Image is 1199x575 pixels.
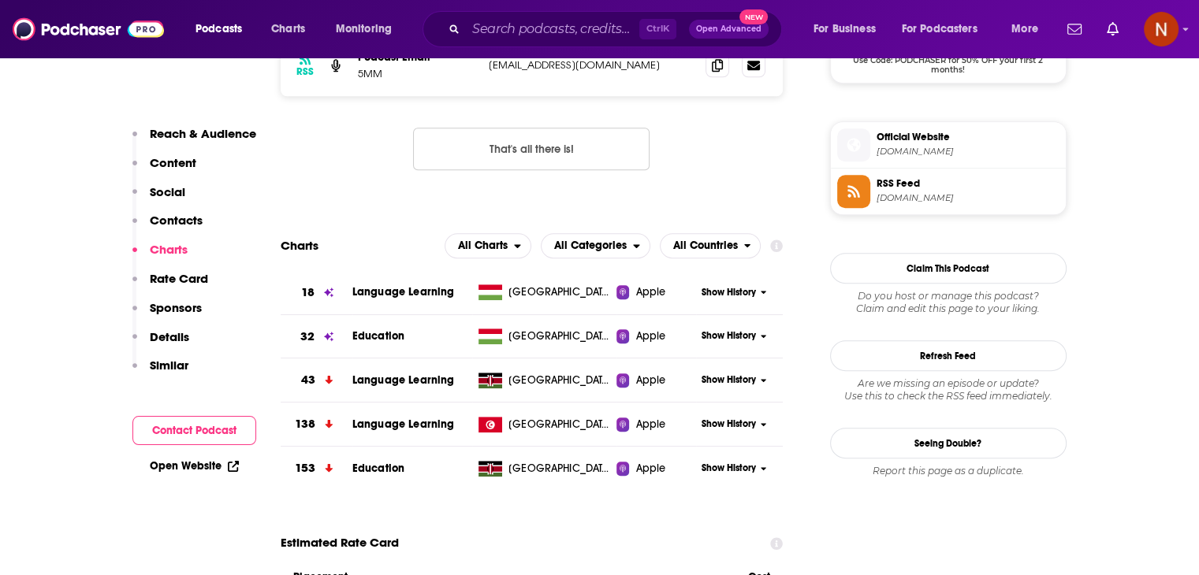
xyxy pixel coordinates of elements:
div: Claim and edit this page to your liking. [830,290,1067,315]
a: Apple [616,461,696,477]
h3: 138 [295,415,315,433]
a: Education [352,462,404,475]
button: Similar [132,358,188,387]
p: [EMAIL_ADDRESS][DOMAIN_NAME] [489,58,694,72]
span: Hungary [508,328,611,344]
span: Use Code: PODCHASER for 50% OFF your first 2 months! [831,46,1066,75]
span: Kenya [508,461,611,477]
span: Language Learning [352,373,455,387]
span: RSS Feed [877,176,1059,191]
span: Language Learning [352,285,455,299]
a: Language Learning [352,417,455,431]
h3: 153 [295,459,315,477]
a: Apple [616,373,696,388]
span: feeds.simplecast.com [877,192,1059,204]
span: Podcasts [195,18,242,40]
span: Hungary [508,284,611,300]
a: [GEOGRAPHIC_DATA] [472,284,616,300]
img: User Profile [1144,12,1179,46]
p: Charts [150,242,188,257]
h3: 43 [301,371,315,389]
button: Open AdvancedNew [689,20,769,39]
button: Show History [696,286,772,299]
span: Estimated Rate Card [281,528,399,558]
a: Apple [616,328,696,344]
a: Show notifications dropdown [1100,16,1125,43]
span: Show History [702,286,756,299]
button: Show History [696,329,772,343]
button: Contacts [132,213,203,242]
a: Education [352,329,404,343]
button: Claim This Podcast [830,253,1067,284]
button: Contact Podcast [132,416,256,445]
a: Seeing Double? [830,428,1067,458]
p: Reach & Audience [150,126,256,141]
a: 43 [281,358,352,402]
a: 18 [281,271,352,314]
span: For Podcasters [902,18,977,40]
p: Rate Card [150,271,208,286]
button: Rate Card [132,271,208,300]
span: Apple [635,328,665,344]
span: Ctrl K [639,19,676,39]
a: 138 [281,402,352,446]
h2: Categories [541,233,650,258]
img: Podchaser - Follow, Share and Rate Podcasts [13,14,164,44]
span: Show History [702,329,756,343]
span: All Countries [673,240,738,251]
span: Kenya [508,373,611,388]
button: Show profile menu [1144,12,1179,46]
span: Monitoring [336,18,392,40]
span: Logged in as AdelNBM [1144,12,1179,46]
button: open menu [325,17,412,42]
a: [GEOGRAPHIC_DATA] [472,373,616,388]
button: Sponsors [132,300,202,329]
span: 5-minute-vocabulary-english-learning-podcast.simplecast.com [877,146,1059,158]
button: Nothing here. [413,128,650,170]
button: open menu [184,17,263,42]
a: Official Website[DOMAIN_NAME] [837,128,1059,161]
span: All Categories [554,240,627,251]
span: Show History [702,417,756,431]
p: Content [150,155,196,170]
div: Are we missing an episode or update? Use this to check the RSS feed immediately. [830,377,1067,402]
a: [GEOGRAPHIC_DATA] [472,461,616,477]
button: open menu [1000,17,1058,42]
button: Content [132,155,196,184]
a: [GEOGRAPHIC_DATA] [472,417,616,432]
p: Social [150,184,185,199]
span: Apple [635,417,665,432]
span: More [1011,18,1038,40]
span: For Business [814,18,876,40]
button: open menu [660,233,761,258]
span: Apple [635,461,665,477]
button: Show History [696,462,772,475]
p: Details [150,329,189,344]
button: Details [132,329,189,358]
a: Apple [616,284,696,300]
input: Search podcasts, credits, & more... [466,17,639,42]
a: Apple [616,417,696,432]
h3: 32 [300,328,315,346]
p: Sponsors [150,300,202,315]
a: RSS Feed[DOMAIN_NAME] [837,175,1059,208]
button: Refresh Feed [830,340,1067,371]
span: Do you host or manage this podcast? [830,290,1067,302]
a: 153 [281,447,352,490]
h2: Platforms [445,233,531,258]
button: open menu [541,233,650,258]
button: Charts [132,242,188,271]
span: Official Website [877,130,1059,144]
button: open menu [445,233,531,258]
div: Report this page as a duplicate. [830,465,1067,477]
span: Show History [702,462,756,475]
p: 5MM [358,67,476,80]
h3: RSS [296,65,314,78]
span: Open Advanced [696,25,761,33]
h2: Charts [281,238,318,253]
button: Show History [696,417,772,431]
a: Open Website [150,459,239,473]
